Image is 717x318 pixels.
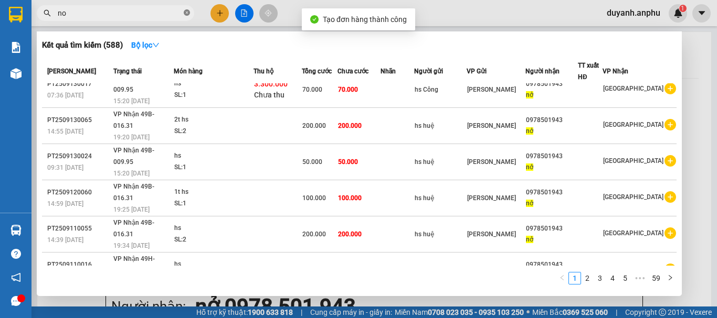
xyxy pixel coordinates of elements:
[113,255,155,274] span: VP Nhận 49H-036.59
[113,68,142,75] span: Trạng thái
[28,8,138,26] b: An Phú Travel
[174,68,203,75] span: Món hàng
[594,272,606,284] li: 3
[302,194,326,202] span: 100.000
[10,225,22,236] img: warehouse-icon
[526,236,533,243] span: nở
[11,296,21,306] span: message
[526,79,577,90] div: 0978501943
[174,223,253,234] div: hs
[174,187,253,198] div: 1t hs
[381,68,396,75] span: Nhãn
[113,147,154,166] span: VP Nhận 49B-009.95
[415,193,466,204] div: hs huệ
[10,42,22,53] img: solution-icon
[467,194,516,202] span: [PERSON_NAME]
[302,158,322,166] span: 50.000
[526,115,577,126] div: 0978501943
[603,68,628,75] span: VP Nhận
[302,86,322,93] span: 70.000
[184,9,190,16] span: close-circle
[631,272,648,284] li: Next 5 Pages
[619,272,631,284] li: 5
[174,114,253,126] div: 2t hs
[665,119,676,130] span: plus-circle
[47,200,83,207] span: 14:59 [DATE]
[113,206,150,213] span: 19:25 [DATE]
[603,193,663,201] span: [GEOGRAPHIC_DATA]
[61,52,214,81] h1: Gửi: 0919 218 123
[174,78,253,90] div: hs
[526,91,533,98] span: nở
[594,272,606,284] a: 3
[619,272,631,284] a: 5
[467,68,487,75] span: VP Gửi
[603,85,663,92] span: [GEOGRAPHIC_DATA]
[526,187,577,198] div: 0978501943
[603,229,663,237] span: [GEOGRAPHIC_DATA]
[582,272,593,284] a: 2
[578,62,599,81] span: TT xuất HĐ
[631,272,648,284] span: •••
[606,272,619,284] li: 4
[47,79,110,90] div: PT2509130017
[556,272,568,284] button: left
[174,234,253,246] div: SL: 2
[310,15,319,24] span: check-circle
[525,68,560,75] span: Người nhận
[665,191,676,203] span: plus-circle
[254,68,273,75] span: Thu hộ
[415,84,466,95] div: hs Công
[42,40,123,51] h3: Kết quả tìm kiếm ( 588 )
[302,68,332,75] span: Tổng cước
[467,86,516,93] span: [PERSON_NAME]
[58,7,182,19] input: Tìm tên, số ĐT hoặc mã đơn
[664,272,677,284] button: right
[526,151,577,162] div: 0978501943
[569,272,581,284] a: 1
[338,122,362,129] span: 200.000
[47,187,110,198] div: PT2509120060
[526,163,533,171] span: nở
[113,134,150,141] span: 19:20 [DATE]
[526,259,577,270] div: 0978501943
[649,272,663,284] a: 59
[152,41,160,49] span: down
[113,97,150,105] span: 15:20 [DATE]
[113,219,154,238] span: VP Nhận 49B-016.31
[113,170,150,177] span: 15:20 [DATE]
[665,83,676,94] span: plus-circle
[338,158,358,166] span: 50.000
[11,272,21,282] span: notification
[665,155,676,167] span: plus-circle
[665,264,676,275] span: plus-circle
[10,68,22,79] img: warehouse-icon
[323,15,407,24] span: Tạo đơn hàng thành công
[9,7,23,23] img: logo-vxr
[556,272,568,284] li: Previous Page
[174,126,253,137] div: SL: 2
[174,259,253,270] div: hs
[414,68,443,75] span: Người gửi
[47,68,96,75] span: [PERSON_NAME]
[568,272,581,284] li: 1
[174,150,253,162] div: hs
[667,275,673,281] span: right
[47,115,110,126] div: PT2509130065
[113,183,154,202] span: VP Nhận 49B-016.31
[47,236,83,244] span: 14:39 [DATE]
[467,158,516,166] span: [PERSON_NAME]
[467,122,516,129] span: [PERSON_NAME]
[184,8,190,18] span: close-circle
[526,200,533,207] span: nở
[113,242,150,249] span: 19:34 [DATE]
[607,272,618,284] a: 4
[131,41,160,49] strong: Bộ lọc
[302,122,326,129] span: 200.000
[47,164,83,171] span: 09:31 [DATE]
[603,157,663,165] span: [GEOGRAPHIC_DATA]
[415,120,466,131] div: hs huệ
[338,68,368,75] span: Chưa cước
[415,157,466,168] div: hs huệ
[338,86,358,93] span: 70.000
